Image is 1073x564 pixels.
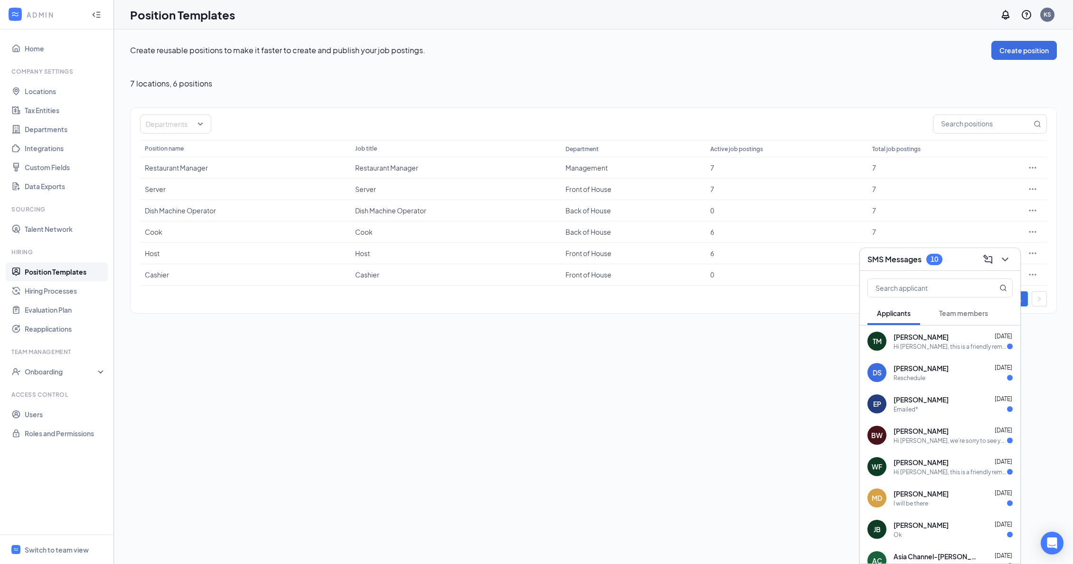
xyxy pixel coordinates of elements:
button: right [1032,291,1047,306]
div: Company Settings [11,67,104,76]
td: Front of House [561,179,706,200]
div: ADMIN [27,10,83,19]
div: 7 [872,163,1014,172]
span: [PERSON_NAME] [894,458,949,467]
span: [DATE] [995,489,1012,497]
span: Applicants [877,309,911,317]
span: right [1036,296,1042,302]
span: [PERSON_NAME] [894,395,949,404]
svg: Ellipses [1028,270,1037,279]
span: [DATE] [995,521,1012,528]
a: Home [25,39,106,58]
span: [DATE] [995,427,1012,434]
button: ComposeMessage [980,252,996,267]
div: JB [874,525,881,534]
th: Department [561,140,706,157]
div: Dish Machine Operator [355,206,556,215]
div: 6 [710,227,863,237]
div: BW [871,430,883,440]
svg: Collapse [92,10,101,19]
div: WF [872,462,882,471]
div: Onboarding [25,367,98,376]
p: Create reusable positions to make it faster to create and publish your job postings. [130,45,991,56]
span: [PERSON_NAME] [894,489,949,498]
span: [DATE] [995,552,1012,559]
div: Restaurant Manager [355,163,556,172]
a: Evaluation Plan [25,300,106,319]
td: Back of House [561,221,706,243]
a: Tax Entities [25,101,106,120]
div: Team Management [11,348,104,356]
a: Talent Network [25,220,106,239]
span: Asia Channel-[PERSON_NAME] [894,552,979,561]
div: 7 [872,206,1014,215]
svg: Ellipses [1028,206,1037,215]
svg: QuestionInfo [1021,9,1032,20]
span: [DATE] [995,333,1012,340]
span: [DATE] [995,364,1012,371]
svg: UserCheck [11,367,21,376]
div: I will be there [894,499,928,507]
svg: Ellipses [1028,163,1037,172]
input: Search applicant [868,279,980,297]
li: Next Page [1032,291,1047,306]
div: 7 [872,184,1014,194]
div: EP [873,399,881,409]
div: 7 [710,163,863,172]
span: 7 locations , 6 positions [130,79,212,88]
h1: Position Templates [130,7,235,23]
td: Management [561,157,706,179]
a: Roles and Permissions [25,424,106,443]
a: Hiring Processes [25,281,106,300]
div: 6 [710,249,863,258]
div: Ok [894,531,902,539]
div: Sourcing [11,205,104,213]
a: Users [25,405,106,424]
div: Hi [PERSON_NAME], this is a friendly reminder. Your meeting with IHOP for Cook at [GEOGRAPHIC_DAT... [894,343,1007,351]
a: Position Templates [25,262,106,281]
div: Restaurant Manager [145,163,346,172]
button: Create position [991,41,1057,60]
span: [PERSON_NAME] [894,332,949,342]
div: Reschedule [894,374,925,382]
svg: MagnifyingGlass [999,284,1007,292]
svg: Ellipses [1028,184,1037,194]
h3: SMS Messages [867,254,922,265]
div: 0 [710,270,863,279]
div: DS [873,368,882,377]
a: Integrations [25,139,106,158]
td: Back of House [561,200,706,221]
div: MD [872,493,882,503]
div: Host [145,249,346,258]
div: 10 [931,255,938,263]
a: Data Exports [25,177,106,196]
div: Open Intercom Messenger [1041,532,1064,554]
div: Server [145,184,346,194]
svg: Ellipses [1028,227,1037,237]
button: ChevronDown [998,252,1013,267]
div: Cashier [145,270,346,279]
svg: MagnifyingGlass [1034,120,1041,128]
svg: ChevronDown [999,254,1011,265]
div: Hiring [11,248,104,256]
div: Access control [11,391,104,399]
span: Job title [355,145,377,152]
th: Active job postings [706,140,867,157]
span: [PERSON_NAME] [894,426,949,436]
th: Total job postings [867,140,1018,157]
svg: ComposeMessage [982,254,994,265]
div: Cook [145,227,346,237]
div: 0 [710,206,863,215]
span: [PERSON_NAME] [894,363,949,373]
div: Cook [355,227,556,237]
div: TM [873,336,882,346]
div: Switch to team view [25,545,89,554]
span: [DATE] [995,458,1012,465]
svg: Ellipses [1028,249,1037,258]
div: Server [355,184,556,194]
span: Team members [939,309,988,317]
a: Locations [25,82,106,101]
div: Host [355,249,556,258]
div: Hi [PERSON_NAME], we’re sorry to see you go! Your meeting with IHOP for Cook at [GEOGRAPHIC_DATA]... [894,437,1007,445]
div: Hi [PERSON_NAME], this is a friendly reminder. Your meeting with IHOP for Server at [GEOGRAPHIC_D... [894,468,1007,476]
